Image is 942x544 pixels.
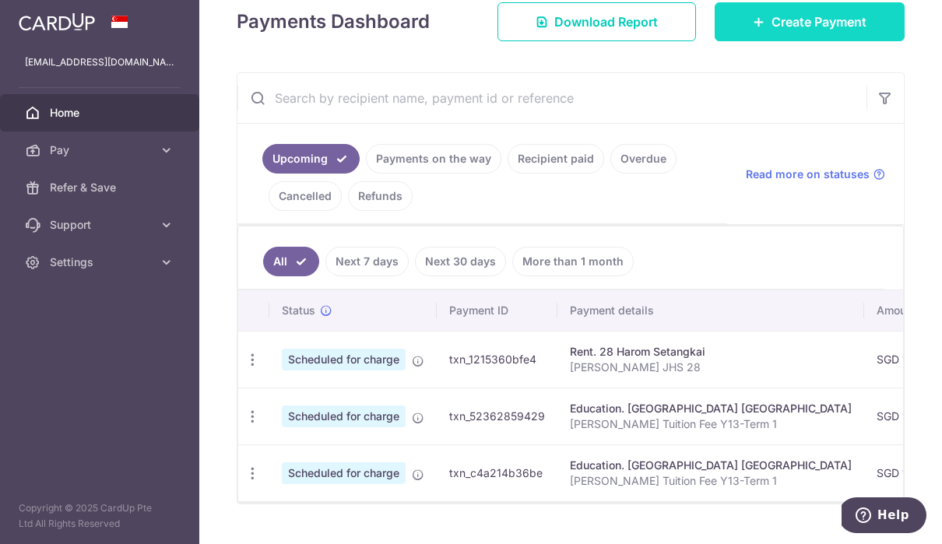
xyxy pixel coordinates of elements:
[772,12,866,31] span: Create Payment
[877,303,916,318] span: Amount
[570,458,852,473] div: Education. [GEOGRAPHIC_DATA] [GEOGRAPHIC_DATA]
[557,290,864,331] th: Payment details
[437,388,557,444] td: txn_52362859429
[263,247,319,276] a: All
[50,105,153,121] span: Home
[237,73,866,123] input: Search by recipient name, payment id or reference
[746,167,885,182] a: Read more on statuses
[842,497,926,536] iframe: Opens a widget where you can find more information
[610,144,677,174] a: Overdue
[437,331,557,388] td: txn_1215360bfe4
[512,247,634,276] a: More than 1 month
[348,181,413,211] a: Refunds
[325,247,409,276] a: Next 7 days
[269,181,342,211] a: Cancelled
[19,12,95,31] img: CardUp
[570,360,852,375] p: [PERSON_NAME] JHS 28
[570,416,852,432] p: [PERSON_NAME] Tuition Fee Y13-Term 1
[262,144,360,174] a: Upcoming
[237,8,430,36] h4: Payments Dashboard
[715,2,905,41] a: Create Payment
[437,444,557,501] td: txn_c4a214b36be
[50,142,153,158] span: Pay
[437,290,557,331] th: Payment ID
[497,2,696,41] a: Download Report
[746,167,870,182] span: Read more on statuses
[50,217,153,233] span: Support
[570,344,852,360] div: Rent. 28 Harom Setangkai
[415,247,506,276] a: Next 30 days
[554,12,658,31] span: Download Report
[282,405,406,427] span: Scheduled for charge
[50,180,153,195] span: Refer & Save
[282,303,315,318] span: Status
[366,144,501,174] a: Payments on the way
[282,462,406,484] span: Scheduled for charge
[570,473,852,489] p: [PERSON_NAME] Tuition Fee Y13-Term 1
[282,349,406,370] span: Scheduled for charge
[25,54,174,70] p: [EMAIL_ADDRESS][DOMAIN_NAME]
[508,144,604,174] a: Recipient paid
[50,254,153,270] span: Settings
[570,401,852,416] div: Education. [GEOGRAPHIC_DATA] [GEOGRAPHIC_DATA]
